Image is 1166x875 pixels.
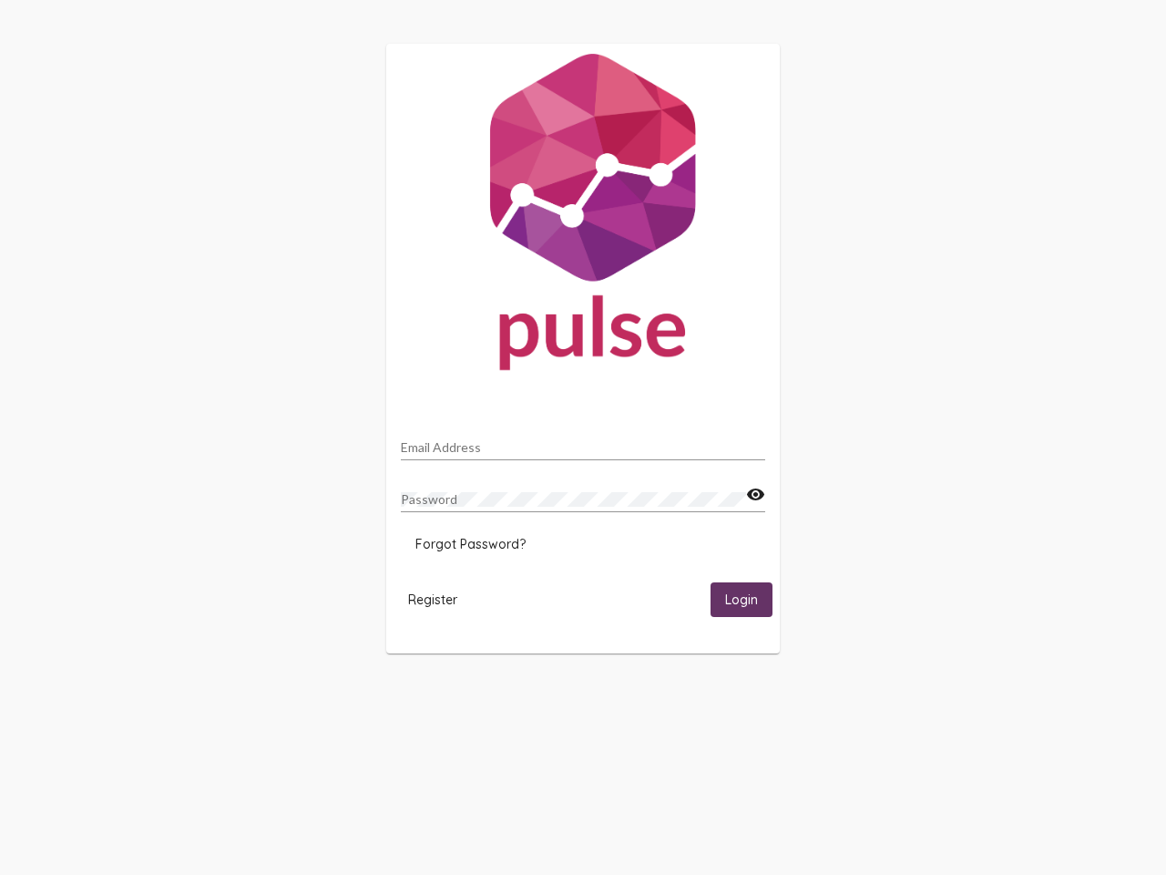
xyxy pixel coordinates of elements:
[408,592,457,608] span: Register
[386,44,780,388] img: Pulse For Good Logo
[394,582,472,616] button: Register
[725,592,758,609] span: Login
[746,484,765,506] mat-icon: visibility
[401,528,540,561] button: Forgot Password?
[415,536,526,552] span: Forgot Password?
[711,582,772,616] button: Login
